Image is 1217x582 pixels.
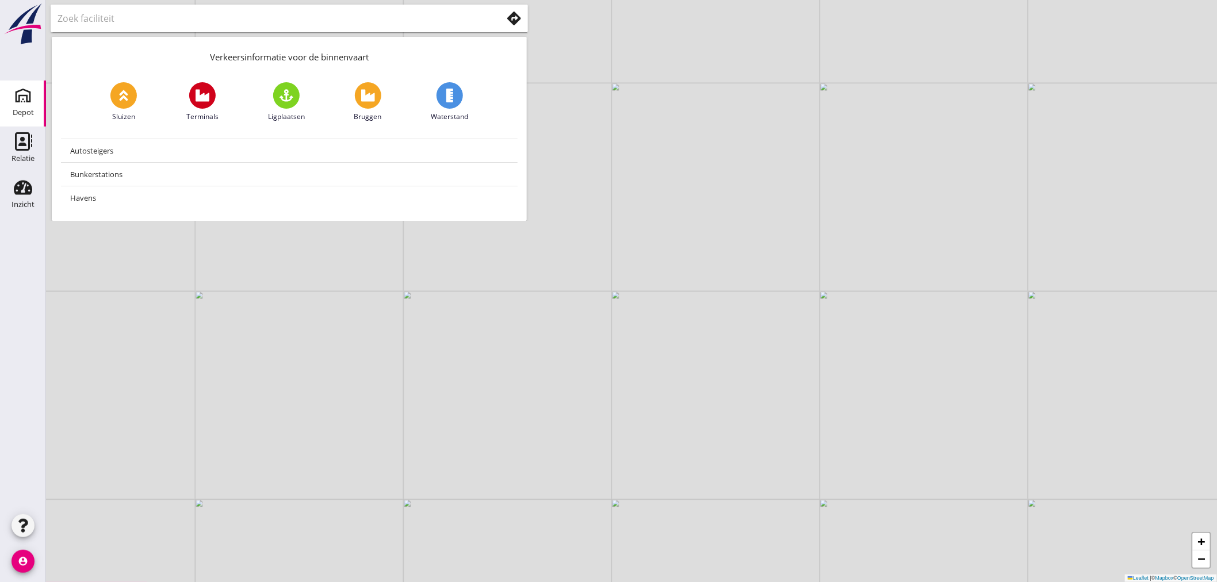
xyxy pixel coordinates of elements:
[1198,534,1205,549] span: +
[268,112,305,122] span: Ligplaatsen
[112,112,135,122] span: Sluizen
[1193,533,1210,550] a: Zoom in
[2,3,44,45] img: logo-small.a267ee39.svg
[1198,552,1205,566] span: −
[70,167,508,181] div: Bunkerstations
[1125,575,1217,582] div: © ©
[431,112,468,122] span: Waterstand
[354,82,382,122] a: Bruggen
[186,112,219,122] span: Terminals
[70,191,508,205] div: Havens
[1150,575,1151,581] span: |
[12,155,35,162] div: Relatie
[110,82,137,122] a: Sluizen
[1128,575,1149,581] a: Leaflet
[268,82,305,122] a: Ligplaatsen
[1193,550,1210,568] a: Zoom out
[12,201,35,208] div: Inzicht
[12,550,35,573] i: account_circle
[354,112,382,122] span: Bruggen
[58,9,486,28] input: Zoek faciliteit
[1155,575,1174,581] a: Mapbox
[1177,575,1214,581] a: OpenStreetMap
[70,144,508,158] div: Autosteigers
[52,37,527,73] div: Verkeersinformatie voor de binnenvaart
[186,82,219,122] a: Terminals
[13,109,34,116] div: Depot
[431,82,468,122] a: Waterstand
